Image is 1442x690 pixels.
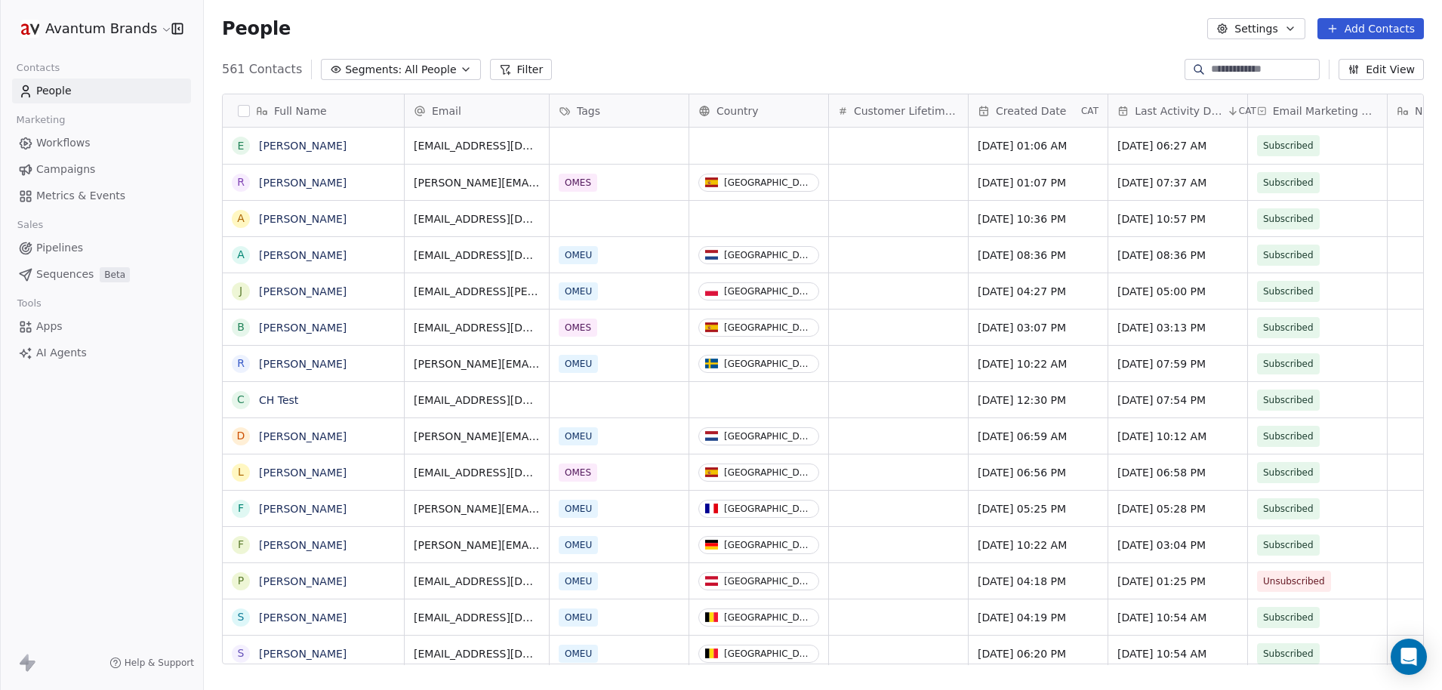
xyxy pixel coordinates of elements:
[1263,248,1314,263] span: Subscribed
[1273,103,1378,119] span: Email Marketing Consent
[978,574,1098,589] span: [DATE] 04:18 PM
[36,266,94,282] span: Sequences
[1117,248,1238,263] span: [DATE] 08:36 PM
[414,610,540,625] span: [EMAIL_ADDRESS][DOMAIN_NAME]
[414,465,540,480] span: [EMAIL_ADDRESS][DOMAIN_NAME]
[689,94,828,127] div: Country
[1117,211,1238,226] span: [DATE] 10:57 PM
[1117,574,1238,589] span: [DATE] 01:25 PM
[237,356,245,371] div: R
[829,94,968,127] div: Customer Lifetime Value
[1263,610,1314,625] span: Subscribed
[259,358,347,370] a: [PERSON_NAME]
[978,429,1098,444] span: [DATE] 06:59 AM
[559,645,598,663] span: OMEU
[1263,501,1314,516] span: Subscribed
[238,537,244,553] div: F
[1391,639,1427,675] div: Open Intercom Messenger
[1263,574,1325,589] span: Unsubscribed
[1263,646,1314,661] span: Subscribed
[1117,138,1238,153] span: [DATE] 06:27 AM
[414,429,540,444] span: [PERSON_NAME][EMAIL_ADDRESS][PERSON_NAME][DOMAIN_NAME]
[238,501,244,516] div: f
[978,356,1098,371] span: [DATE] 10:22 AM
[259,249,347,261] a: [PERSON_NAME]
[125,657,194,669] span: Help & Support
[12,131,191,156] a: Workflows
[259,394,298,406] a: CH Test
[724,322,812,333] div: [GEOGRAPHIC_DATA]
[432,103,461,119] span: Email
[1248,94,1387,127] div: Email Marketing Consent
[237,428,245,444] div: D
[414,138,540,153] span: [EMAIL_ADDRESS][DOMAIN_NAME]
[978,501,1098,516] span: [DATE] 05:25 PM
[1263,175,1314,190] span: Subscribed
[559,608,598,627] span: OMEU
[18,16,161,42] button: Avantum Brands
[109,657,194,669] a: Help & Support
[12,236,191,260] a: Pipelines
[222,60,302,79] span: 561 Contacts
[12,79,191,103] a: People
[12,262,191,287] a: SequencesBeta
[577,103,600,119] span: Tags
[1263,465,1314,480] span: Subscribed
[724,177,812,188] div: [GEOGRAPHIC_DATA]
[978,465,1098,480] span: [DATE] 06:56 PM
[259,177,347,189] a: [PERSON_NAME]
[414,211,540,226] span: [EMAIL_ADDRESS][DOMAIN_NAME]
[978,538,1098,553] span: [DATE] 10:22 AM
[405,94,549,127] div: Email
[100,267,130,282] span: Beta
[724,648,812,659] div: [GEOGRAPHIC_DATA]
[414,393,540,408] span: [EMAIL_ADDRESS][DOMAIN_NAME]
[1117,501,1238,516] span: [DATE] 05:28 PM
[1263,393,1314,408] span: Subscribed
[559,536,598,554] span: OMEU
[1117,356,1238,371] span: [DATE] 07:59 PM
[1108,94,1247,127] div: Last Activity DateCAT
[237,247,245,263] div: A
[978,175,1098,190] span: [DATE] 01:07 PM
[724,540,812,550] div: [GEOGRAPHIC_DATA]
[1263,538,1314,553] span: Subscribed
[414,248,540,263] span: [EMAIL_ADDRESS][DOMAIN_NAME]
[1117,429,1238,444] span: [DATE] 10:12 AM
[414,320,540,335] span: [EMAIL_ADDRESS][DOMAIN_NAME]
[12,314,191,339] a: Apps
[10,57,66,79] span: Contacts
[238,645,245,661] div: S
[1339,59,1424,80] button: Edit View
[414,356,540,371] span: [PERSON_NAME][EMAIL_ADDRESS][DOMAIN_NAME]
[724,286,812,297] div: [GEOGRAPHIC_DATA]
[559,427,598,445] span: OMEU
[237,319,245,335] div: B
[45,19,157,39] span: Avantum Brands
[978,248,1098,263] span: [DATE] 08:36 PM
[559,500,598,518] span: OMEU
[222,17,291,40] span: People
[237,392,245,408] div: C
[414,574,540,589] span: [EMAIL_ADDRESS][DOMAIN_NAME]
[978,610,1098,625] span: [DATE] 04:19 PM
[978,646,1098,661] span: [DATE] 06:20 PM
[716,103,759,119] span: Country
[259,539,347,551] a: [PERSON_NAME]
[1239,105,1256,117] span: CAT
[414,501,540,516] span: [PERSON_NAME][EMAIL_ADDRESS][DOMAIN_NAME]
[259,467,347,479] a: [PERSON_NAME]
[978,211,1098,226] span: [DATE] 10:36 PM
[36,83,72,99] span: People
[1317,18,1424,39] button: Add Contacts
[259,140,347,152] a: [PERSON_NAME]
[414,646,540,661] span: [EMAIL_ADDRESS][DOMAIN_NAME]
[259,575,347,587] a: [PERSON_NAME]
[1263,211,1314,226] span: Subscribed
[996,103,1066,119] span: Created Date
[1117,610,1238,625] span: [DATE] 10:54 AM
[237,211,245,226] div: a
[1263,284,1314,299] span: Subscribed
[259,430,347,442] a: [PERSON_NAME]
[1117,393,1238,408] span: [DATE] 07:54 PM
